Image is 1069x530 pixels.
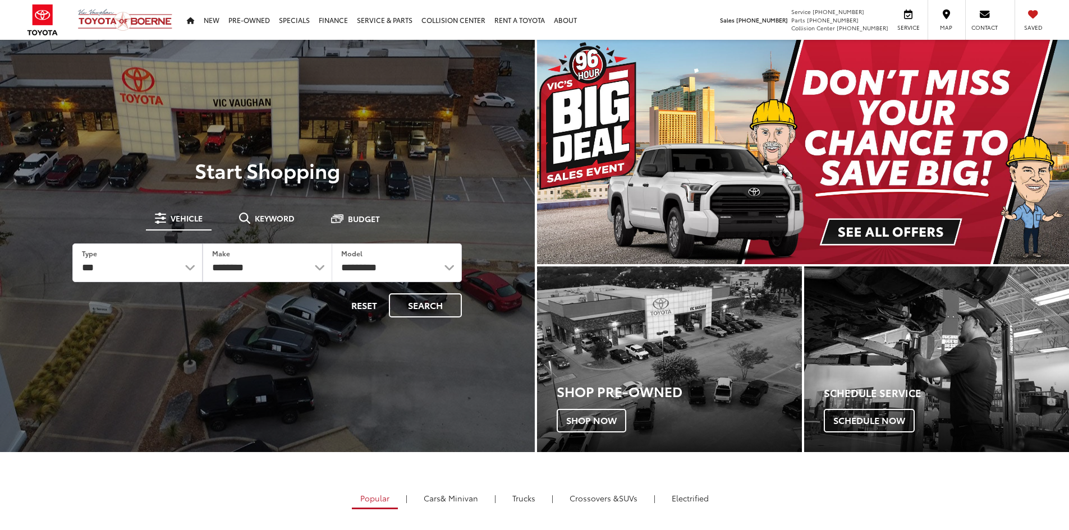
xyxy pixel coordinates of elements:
span: Crossovers & [570,492,619,504]
h3: Shop Pre-Owned [557,384,802,398]
span: Parts [791,16,805,24]
button: Search [389,293,462,317]
p: Start Shopping [47,159,488,181]
a: Shop Pre-Owned Shop Now [537,266,802,452]
a: SUVs [561,488,646,508]
li: | [549,492,556,504]
button: Reset [342,293,387,317]
span: Sales [720,16,735,24]
span: Collision Center [791,24,835,32]
span: [PHONE_NUMBER] [813,7,864,16]
span: Contact [971,24,998,31]
a: Electrified [663,488,717,508]
span: Map [934,24,958,31]
a: Schedule Service Schedule Now [804,266,1069,452]
div: Toyota [537,266,802,452]
a: Cars [415,488,487,508]
li: | [651,492,658,504]
a: Trucks [504,488,544,508]
span: & Minivan [441,492,478,504]
li: | [403,492,410,504]
span: Service [791,7,811,16]
label: Make [212,248,230,258]
span: Service [896,24,921,31]
span: Keyword [255,214,295,222]
span: [PHONE_NUMBER] [807,16,859,24]
label: Model [341,248,363,258]
h4: Schedule Service [824,388,1069,399]
span: Shop Now [557,409,626,432]
span: [PHONE_NUMBER] [837,24,888,32]
span: Schedule Now [824,409,915,432]
span: Vehicle [171,214,203,222]
li: | [492,492,499,504]
img: Vic Vaughan Toyota of Boerne [77,8,173,31]
span: Saved [1021,24,1045,31]
label: Type [82,248,97,258]
span: Budget [348,215,380,223]
div: Toyota [804,266,1069,452]
span: [PHONE_NUMBER] [736,16,788,24]
a: Popular [352,488,398,509]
